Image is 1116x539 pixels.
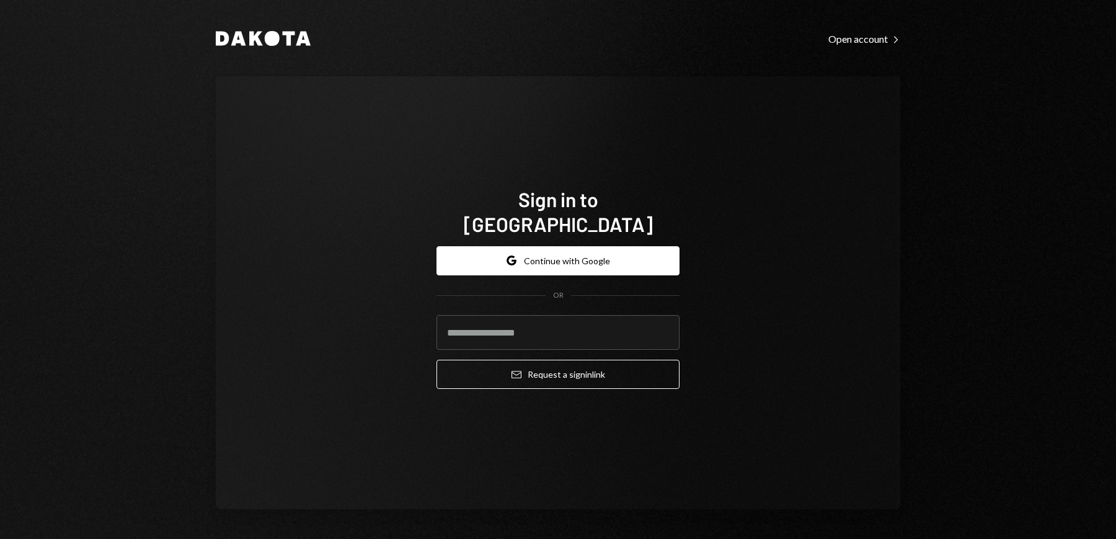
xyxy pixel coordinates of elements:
div: OR [553,290,564,301]
div: Open account [828,33,900,45]
button: Request a signinlink [436,360,680,389]
a: Open account [828,32,900,45]
button: Continue with Google [436,246,680,275]
h1: Sign in to [GEOGRAPHIC_DATA] [436,187,680,236]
